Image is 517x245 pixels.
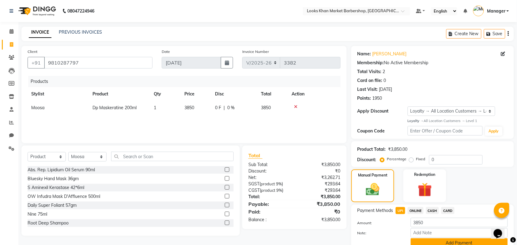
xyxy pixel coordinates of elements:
[261,181,275,186] span: product
[67,2,94,20] b: 08047224946
[154,105,156,110] span: 1
[244,161,295,168] div: Sub Total:
[211,87,257,101] th: Disc
[28,76,345,87] div: Products
[416,156,425,162] label: Fixed
[248,152,262,159] span: Total
[227,105,235,111] span: 0 %
[383,69,385,75] div: 2
[357,157,376,163] div: Discount:
[31,105,44,110] span: Moosa
[357,86,378,93] div: Last Visit:
[28,193,100,200] div: OW Infudra Mask D'Affluence 500ml
[446,29,481,39] button: Create New
[16,2,58,20] img: logo
[485,127,503,136] button: Apply
[29,27,51,38] a: INVOICE
[487,8,505,14] span: Manager
[44,57,153,69] input: Search by Name/Mobile/Email/Code
[59,29,102,35] a: PREVIOUS INVOICES
[372,95,382,102] div: 1950
[28,202,77,209] div: Daily Super Foliant 57gm
[294,194,345,200] div: ₹3,850.00
[357,95,371,102] div: Points:
[181,87,211,101] th: Price
[353,220,406,226] label: Amount:
[28,211,47,217] div: Nine 75ml
[294,168,345,174] div: ₹0
[261,188,275,193] span: product
[353,230,406,236] label: Note:
[388,146,408,153] div: ₹3,850.00
[150,87,181,101] th: Qty
[244,208,295,215] div: Paid:
[257,87,288,101] th: Total
[92,105,137,110] span: Dp Maskeratine 200ml
[294,217,345,223] div: ₹3,850.00
[28,57,45,69] button: +91
[244,187,295,194] div: ( )
[379,86,392,93] div: [DATE]
[357,108,408,114] div: Apply Discount
[362,182,384,197] img: _cash.svg
[276,188,282,193] span: 9%
[244,168,295,174] div: Discount:
[357,60,508,66] div: No Active Membership
[242,49,269,54] label: Invoice Number
[184,105,194,110] span: 3850
[396,207,405,214] span: UPI
[357,69,382,75] div: Total Visits:
[244,174,295,181] div: Net:
[28,167,95,173] div: Abs. Rep. Lipidium Oil Serum 90ml
[408,119,424,123] strong: Loyalty →
[294,208,345,215] div: ₹0
[276,181,282,186] span: 9%
[357,60,384,66] div: Membership:
[294,174,345,181] div: ₹3,262.71
[244,200,295,208] div: Payable:
[357,77,383,84] div: Card on file:
[484,29,505,39] button: Save
[358,173,387,178] label: Manual Payment
[261,105,271,110] span: 3850
[408,207,424,214] span: ONLINE
[411,218,508,227] input: Amount
[357,207,393,214] span: Payment Methods
[372,51,407,57] a: [PERSON_NAME]
[28,220,69,226] div: Root Deep Shampoo
[357,146,386,153] div: Product Total:
[28,87,89,101] th: Stylist
[28,176,79,182] div: Bluesky Hand Mask 36gm
[215,105,221,111] span: 0 F
[288,87,341,101] th: Action
[224,105,225,111] span: |
[294,161,345,168] div: ₹3,850.00
[491,221,511,239] iframe: chat widget
[426,207,439,214] span: CASH
[408,126,483,135] input: Enter Offer / Coupon Code
[294,187,345,194] div: ₹293.64
[414,172,436,177] label: Redemption
[294,200,345,208] div: ₹3,850.00
[357,51,371,57] div: Name:
[408,118,508,124] div: All Location Customers → Level 1
[248,181,259,187] span: SGST
[248,187,260,193] span: CGST
[387,156,407,162] label: Percentage
[111,152,234,161] input: Search or Scan
[244,181,295,187] div: ( )
[384,77,386,84] div: 0
[441,207,455,214] span: CARD
[244,217,295,223] div: Balance :
[28,49,37,54] label: Client
[89,87,150,101] th: Product
[244,194,295,200] div: Total:
[411,228,508,238] input: Add Note
[357,128,408,134] div: Coupon Code
[413,181,436,199] img: _gift.svg
[28,184,84,191] div: S Aminexil Kerastase 42*6ml
[294,181,345,187] div: ₹293.64
[473,6,484,16] img: Manager
[162,49,170,54] label: Date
